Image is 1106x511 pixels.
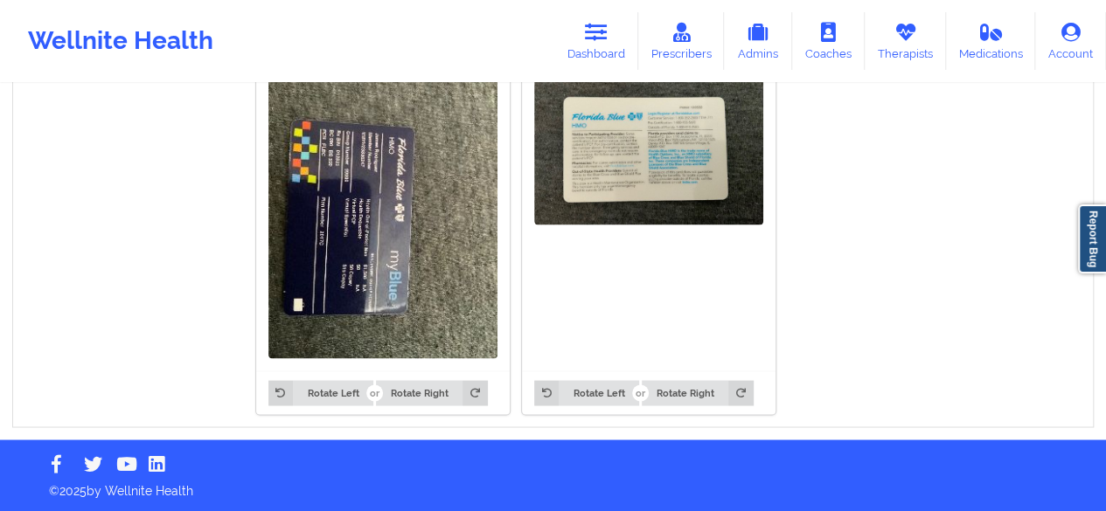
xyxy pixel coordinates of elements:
[554,12,638,70] a: Dashboard
[376,380,487,404] button: Rotate Right
[268,53,497,358] img: Francesca Garcia
[1078,204,1106,273] a: Report Bug
[638,12,725,70] a: Prescribers
[534,53,763,225] img: Francesca Garcia
[946,12,1036,70] a: Medications
[865,12,946,70] a: Therapists
[724,12,792,70] a: Admins
[534,380,639,404] button: Rotate Left
[642,380,753,404] button: Rotate Right
[37,469,1069,499] p: © 2025 by Wellnite Health
[792,12,865,70] a: Coaches
[1035,12,1106,70] a: Account
[268,380,373,404] button: Rotate Left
